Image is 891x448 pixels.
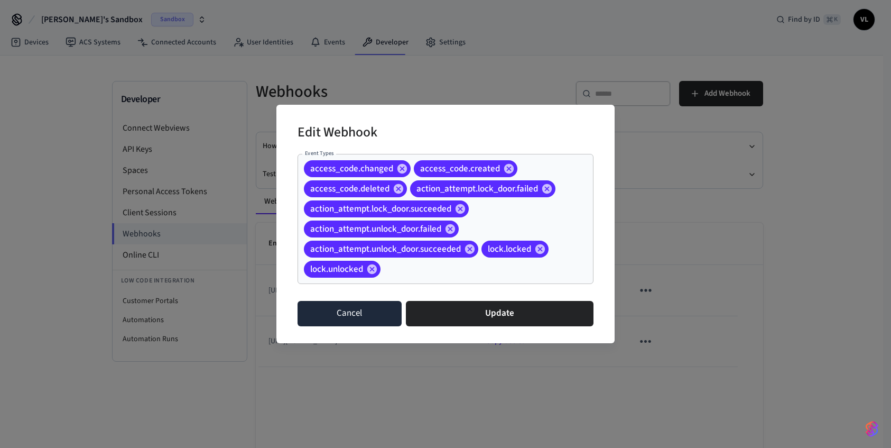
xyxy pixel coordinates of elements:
[481,241,549,258] div: lock.locked
[414,160,517,177] div: access_code.created
[298,301,402,326] button: Cancel
[304,224,448,234] span: action_attempt.unlock_door.failed
[304,264,369,275] span: lock.unlocked
[304,200,469,217] div: action_attempt.lock_door.succeeded
[305,149,334,157] label: Event Types
[304,184,396,194] span: access_code.deleted
[304,204,458,214] span: action_attempt.lock_door.succeeded
[304,244,467,254] span: action_attempt.unlock_door.succeeded
[304,221,459,237] div: action_attempt.unlock_door.failed
[304,163,400,174] span: access_code.changed
[304,180,407,197] div: access_code.deleted
[304,241,478,258] div: action_attempt.unlock_door.succeeded
[481,244,537,254] span: lock.locked
[410,180,555,197] div: action_attempt.lock_door.failed
[414,163,506,174] span: access_code.created
[866,420,878,437] img: SeamLogoGradient.69752ec5.svg
[410,184,544,194] span: action_attempt.lock_door.failed
[298,117,377,150] h2: Edit Webhook
[304,261,380,278] div: lock.unlocked
[304,160,411,177] div: access_code.changed
[406,301,593,326] button: Update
